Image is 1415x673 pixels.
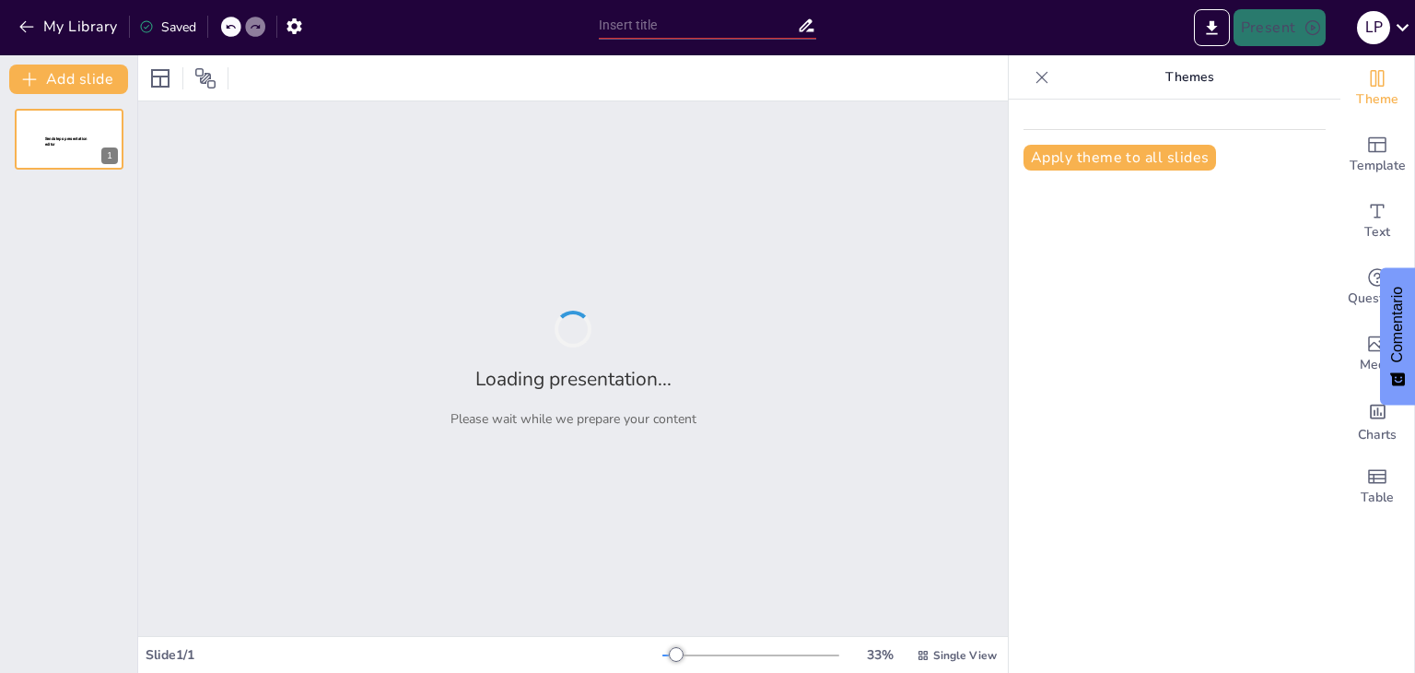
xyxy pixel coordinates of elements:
span: Sendsteps presentation editor [45,136,88,147]
div: L P [1357,11,1390,44]
div: Add images, graphics, shapes or video [1340,321,1414,387]
div: Slide 1 / 1 [146,646,662,664]
span: Single View [933,648,997,663]
span: Table [1361,488,1394,508]
span: Text [1364,222,1390,242]
div: 1 [101,148,118,164]
input: Insert title [599,12,797,39]
div: 33 % [858,646,902,664]
button: My Library [14,12,125,41]
button: Comentarios - Mostrar encuesta [1380,268,1415,406]
div: 1 [15,109,123,170]
div: Add text boxes [1340,188,1414,254]
div: Change the overall theme [1340,55,1414,122]
span: Questions [1348,289,1408,309]
div: Add a table [1340,454,1414,520]
button: Add slide [9,65,128,94]
div: Add ready made slides [1340,122,1414,188]
font: Comentario [1389,287,1405,363]
p: Themes [1057,55,1322,100]
button: Present [1234,9,1326,46]
span: Template [1350,156,1406,176]
button: Apply theme to all slides [1023,145,1216,171]
span: Charts [1358,425,1397,445]
div: Saved [139,18,196,36]
span: Position [194,67,216,89]
p: Please wait while we prepare your content [450,410,696,428]
button: Export to PowerPoint [1194,9,1230,46]
div: Get real-time input from your audience [1340,254,1414,321]
div: Layout [146,64,175,93]
div: Add charts and graphs [1340,387,1414,454]
span: Theme [1356,89,1398,110]
h2: Loading presentation... [475,366,672,392]
span: Media [1360,355,1396,375]
button: L P [1357,9,1390,46]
